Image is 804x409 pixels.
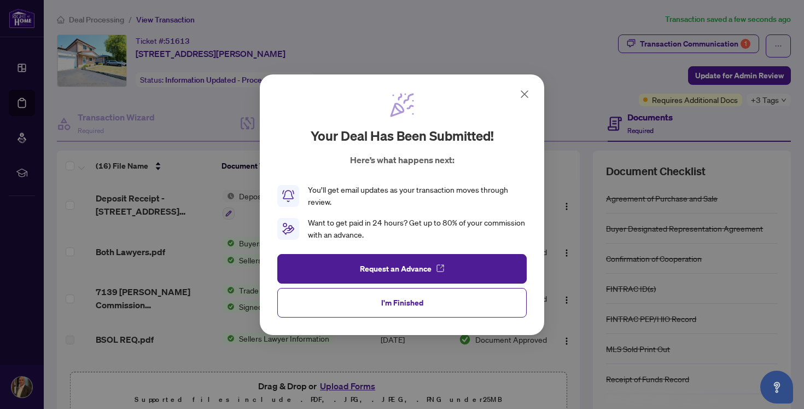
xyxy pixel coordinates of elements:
[311,127,494,145] h2: Your deal has been submitted!
[277,287,527,317] button: I'm Finished
[350,153,455,166] p: Here’s what happens next:
[277,254,527,283] button: Request an Advance
[360,260,432,277] span: Request an Advance
[381,293,423,311] span: I'm Finished
[760,371,793,404] button: Open asap
[308,184,527,208] div: You’ll get email updates as your transaction moves through review.
[308,217,527,241] div: Want to get paid in 24 hours? Get up to 80% of your commission with an advance.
